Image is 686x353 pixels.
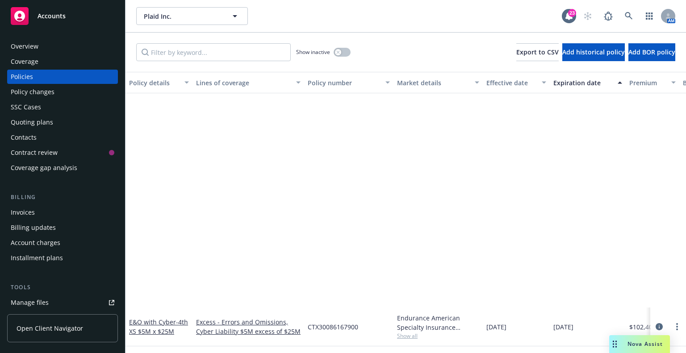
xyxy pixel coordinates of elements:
span: Accounts [38,12,66,20]
div: Policy details [129,78,179,87]
a: Coverage gap analysis [7,161,118,175]
div: Billing updates [11,220,56,235]
div: Tools [7,283,118,292]
div: Installment plans [11,251,63,265]
a: more [672,321,682,332]
div: Invoices [11,205,35,220]
a: circleInformation [654,321,665,332]
a: SSC Cases [7,100,118,114]
div: Quoting plans [11,115,53,129]
a: Switch app [640,7,658,25]
div: Policies [11,70,33,84]
a: Account charges [7,236,118,250]
div: SSC Cases [11,100,41,114]
a: Policies [7,70,118,84]
div: Effective date [486,78,536,87]
span: Show all [397,332,479,340]
div: Coverage [11,54,38,69]
a: Policy changes [7,85,118,99]
span: Show inactive [296,48,330,56]
button: Add BOR policy [628,43,675,61]
div: Account charges [11,236,60,250]
button: Nova Assist [609,335,670,353]
div: Manage files [11,295,49,310]
span: Add historical policy [562,48,625,56]
a: Installment plans [7,251,118,265]
button: Policy details [125,72,192,93]
a: Contract review [7,145,118,160]
div: Contacts [11,130,37,145]
button: Expiration date [550,72,626,93]
div: Lines of coverage [196,78,291,87]
button: Export to CSV [516,43,559,61]
div: Premium [629,78,666,87]
div: Policy changes [11,85,54,99]
div: Endurance American Specialty Insurance Company, Sompo International [397,313,479,332]
div: 23 [568,9,576,17]
div: Drag to move [609,335,620,353]
button: Policy number [304,72,393,93]
span: [DATE] [553,322,573,332]
button: Premium [626,72,679,93]
span: Export to CSV [516,48,559,56]
div: Policy number [308,78,380,87]
a: Coverage [7,54,118,69]
a: Start snowing [579,7,597,25]
span: Nova Assist [627,340,663,348]
span: Open Client Navigator [17,324,83,333]
div: Contract review [11,145,58,160]
button: Lines of coverage [192,72,304,93]
a: Accounts [7,4,118,29]
a: Quoting plans [7,115,118,129]
span: CTX30086167900 [308,322,358,332]
div: Overview [11,39,38,54]
div: Expiration date [553,78,612,87]
span: $102,400.00 [629,322,665,332]
div: Market details [397,78,469,87]
input: Filter by keyword... [136,43,291,61]
button: Plaid Inc. [136,7,248,25]
a: Invoices [7,205,118,220]
span: Plaid Inc. [144,12,221,21]
button: Market details [393,72,483,93]
span: Add BOR policy [628,48,675,56]
a: Billing updates [7,220,118,235]
a: Contacts [7,130,118,145]
a: Overview [7,39,118,54]
div: Billing [7,193,118,202]
a: E&O with Cyber [129,318,188,336]
a: Manage files [7,295,118,310]
div: Coverage gap analysis [11,161,77,175]
button: Effective date [483,72,550,93]
a: Excess - Errors and Omissions, Cyber Liability $5M excess of $25M [196,317,301,336]
a: Report a Bug [599,7,617,25]
button: Add historical policy [562,43,625,61]
a: Search [620,7,638,25]
span: [DATE] [486,322,506,332]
